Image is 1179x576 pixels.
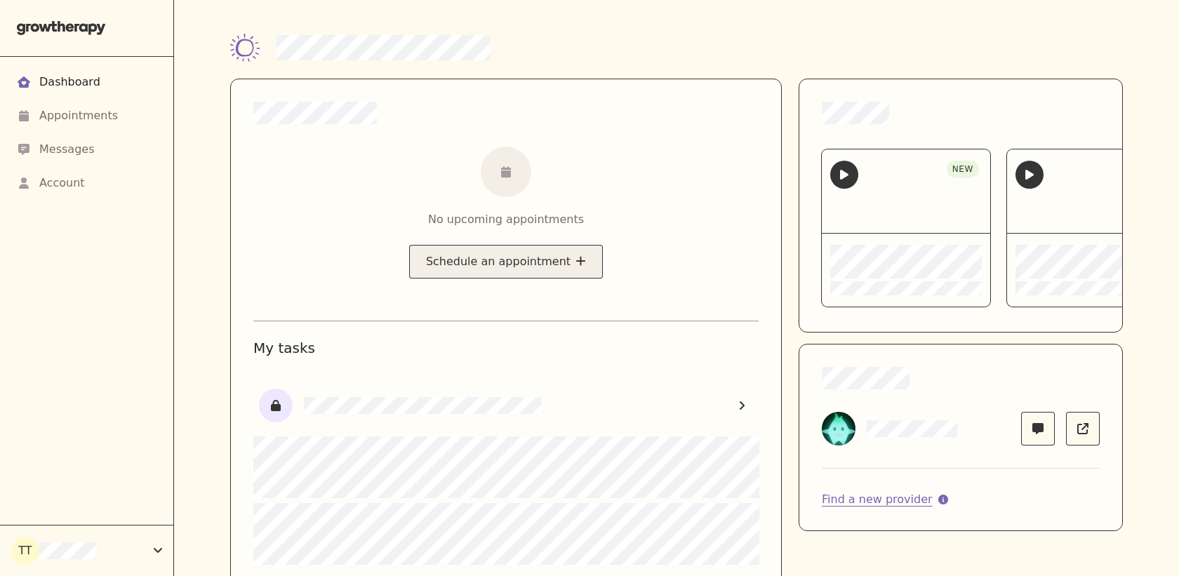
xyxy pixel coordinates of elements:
[822,412,855,446] img: Thomas Provider picture
[1007,149,1175,307] button: New
[17,65,156,99] a: Dashboard
[822,149,990,307] button: New
[17,133,156,166] a: Messages
[947,161,979,178] div: New
[11,537,39,565] div: TT
[17,99,156,133] a: Appointments
[822,149,990,234] div: Welcome to your client portal
[253,338,759,358] h1: My tasks
[39,175,85,192] div: Account
[938,495,948,504] svg: More info
[17,166,156,200] a: Account
[39,141,94,158] div: Messages
[428,211,584,228] div: No upcoming appointments
[1021,412,1055,446] a: Message Thomas Provider
[39,107,118,124] div: Appointments
[822,493,933,506] a: Find a new provider
[1066,412,1100,446] a: Book follow up appointment for Thomas Provider
[409,245,603,279] button: Schedule an appointment
[822,491,933,508] div: Find a new provider
[1007,149,1175,234] div: What are mental health check-ins?
[39,74,100,91] div: Dashboard
[17,21,106,35] img: Grow Therapy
